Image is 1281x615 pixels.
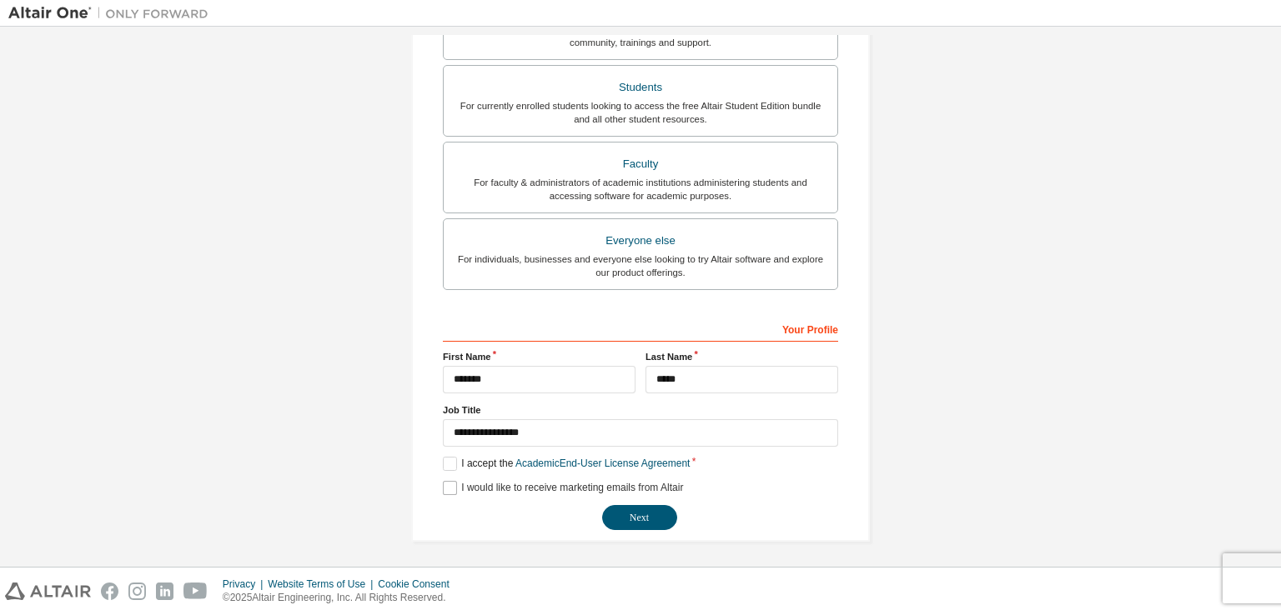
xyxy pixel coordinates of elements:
[443,457,690,471] label: I accept the
[454,22,827,49] div: For existing customers looking to access software downloads, HPC resources, community, trainings ...
[5,582,91,600] img: altair_logo.svg
[454,76,827,99] div: Students
[183,582,208,600] img: youtube.svg
[602,505,677,530] button: Next
[223,577,268,591] div: Privacy
[443,481,683,495] label: I would like to receive marketing emails from Altair
[454,229,827,252] div: Everyone else
[223,591,460,605] p: © 2025 Altair Engineering, Inc. All Rights Reserved.
[156,582,173,600] img: linkedin.svg
[378,577,459,591] div: Cookie Consent
[646,350,838,363] label: Last Name
[454,176,827,202] div: For faculty & administrators of academic institutions administering students and accessing softwa...
[8,5,217,22] img: Altair One
[443,403,838,417] label: Job Title
[454,252,827,279] div: For individuals, businesses and everyone else looking to try Altair software and explore our prod...
[454,152,827,176] div: Faculty
[515,457,690,469] a: Academic End-User License Agreement
[454,99,827,126] div: For currently enrolled students looking to access the free Altair Student Edition bundle and all ...
[128,582,146,600] img: instagram.svg
[443,315,838,342] div: Your Profile
[268,577,378,591] div: Website Terms of Use
[101,582,118,600] img: facebook.svg
[443,350,635,363] label: First Name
